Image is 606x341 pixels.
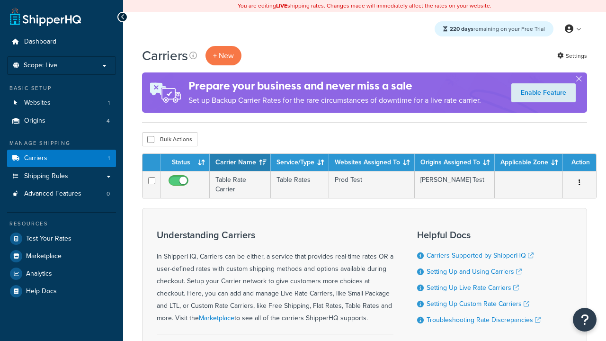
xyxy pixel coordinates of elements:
h3: Understanding Carriers [157,230,393,240]
span: Marketplace [26,252,62,260]
span: Advanced Features [24,190,81,198]
a: Setting Up and Using Carriers [427,267,522,277]
span: Websites [24,99,51,107]
div: Resources [7,220,116,228]
a: Setting Up Custom Rate Carriers [427,299,529,309]
button: Open Resource Center [573,308,597,332]
a: Help Docs [7,283,116,300]
th: Applicable Zone: activate to sort column ascending [495,154,563,171]
th: Service/Type: activate to sort column ascending [271,154,329,171]
a: Dashboard [7,33,116,51]
strong: 220 days [450,25,473,33]
th: Websites Assigned To: activate to sort column ascending [329,154,415,171]
span: Carriers [24,154,47,162]
span: Dashboard [24,38,56,46]
button: Bulk Actions [142,132,197,146]
b: LIVE [276,1,287,10]
button: + New [205,46,241,65]
a: Carriers Supported by ShipperHQ [427,251,534,260]
a: ShipperHQ Home [10,7,81,26]
a: Websites 1 [7,94,116,112]
th: Carrier Name: activate to sort column ascending [210,154,271,171]
div: Manage Shipping [7,139,116,147]
a: Marketplace [7,248,116,265]
td: [PERSON_NAME] Test [415,171,495,198]
a: Troubleshooting Rate Discrepancies [427,315,541,325]
th: Origins Assigned To: activate to sort column ascending [415,154,495,171]
a: Test Your Rates [7,230,116,247]
a: Setting Up Live Rate Carriers [427,283,519,293]
div: Basic Setup [7,84,116,92]
span: 1 [108,99,110,107]
img: ad-rules-rateshop-fe6ec290ccb7230408bd80ed9643f0289d75e0ffd9eb532fc0e269fcd187b520.png [142,72,188,113]
span: Analytics [26,270,52,278]
h4: Prepare your business and never miss a sale [188,78,481,94]
th: Status: activate to sort column ascending [161,154,210,171]
a: Settings [557,49,587,63]
span: Origins [24,117,45,125]
li: Advanced Features [7,185,116,203]
li: Carriers [7,150,116,167]
li: Websites [7,94,116,112]
td: Table Rates [271,171,329,198]
span: Test Your Rates [26,235,71,243]
span: 1 [108,154,110,162]
td: Prod Test [329,171,415,198]
div: remaining on your Free Trial [435,21,553,36]
a: Marketplace [199,313,234,323]
h1: Carriers [142,46,188,65]
a: Analytics [7,265,116,282]
p: Set up Backup Carrier Rates for the rare circumstances of downtime for a live rate carrier. [188,94,481,107]
a: Enable Feature [511,83,576,102]
h3: Helpful Docs [417,230,541,240]
a: Advanced Features 0 [7,185,116,203]
a: Carriers 1 [7,150,116,167]
th: Action [563,154,596,171]
a: Shipping Rules [7,168,116,185]
span: 0 [107,190,110,198]
a: Origins 4 [7,112,116,130]
td: Table Rate Carrier [210,171,271,198]
div: In ShipperHQ, Carriers can be either, a service that provides real-time rates OR a user-defined r... [157,230,393,324]
span: Scope: Live [24,62,57,70]
span: Shipping Rules [24,172,68,180]
li: Origins [7,112,116,130]
span: Help Docs [26,287,57,296]
span: 4 [107,117,110,125]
